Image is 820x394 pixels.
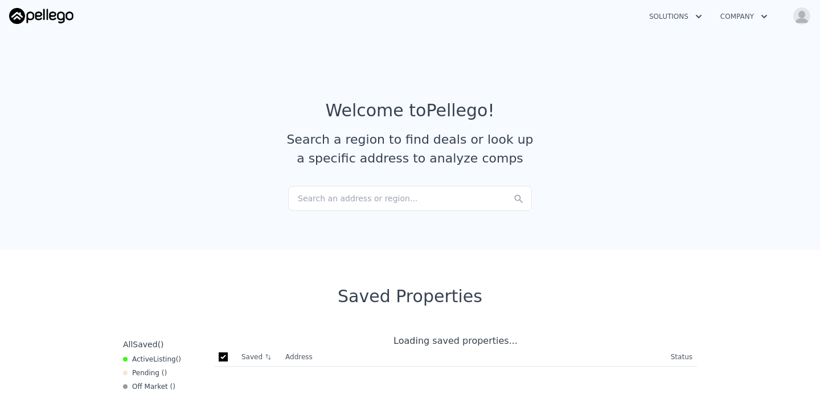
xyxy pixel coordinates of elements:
[118,286,702,307] div: Saved Properties
[640,6,711,27] button: Solutions
[214,334,697,348] div: Loading saved properties...
[133,340,157,349] span: Saved
[281,348,666,367] th: Address
[793,7,811,25] img: avatar
[123,368,167,377] div: Pending ( )
[288,186,532,211] div: Search an address or region...
[123,339,164,350] div: All ( )
[666,348,697,367] th: Status
[153,355,176,363] span: Listing
[123,382,175,391] div: Off Market ( )
[9,8,73,24] img: Pellego
[132,355,181,364] span: Active ( )
[326,100,495,121] div: Welcome to Pellego !
[237,348,281,366] th: Saved
[282,130,538,168] div: Search a region to find deals or look up a specific address to analyze comps
[711,6,777,27] button: Company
